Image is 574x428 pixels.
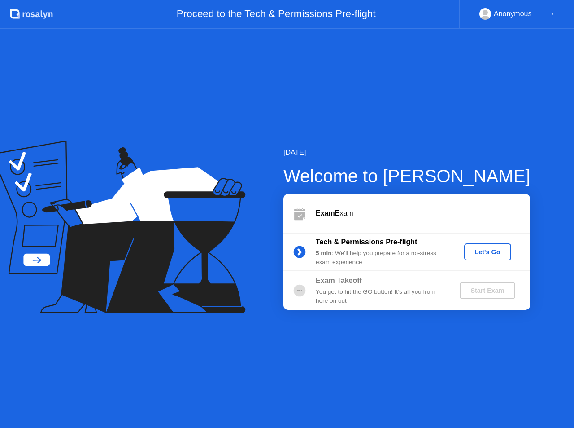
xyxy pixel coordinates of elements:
[460,282,515,299] button: Start Exam
[316,287,445,306] div: You get to hit the GO button! It’s all you from here on out
[463,287,511,294] div: Start Exam
[468,248,508,256] div: Let's Go
[550,8,555,20] div: ▼
[316,277,362,284] b: Exam Takeoff
[283,163,531,190] div: Welcome to [PERSON_NAME]
[316,208,530,219] div: Exam
[316,209,335,217] b: Exam
[283,147,531,158] div: [DATE]
[316,238,417,246] b: Tech & Permissions Pre-flight
[494,8,532,20] div: Anonymous
[464,243,511,260] button: Let's Go
[316,250,332,256] b: 5 min
[316,249,445,267] div: : We’ll help you prepare for a no-stress exam experience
